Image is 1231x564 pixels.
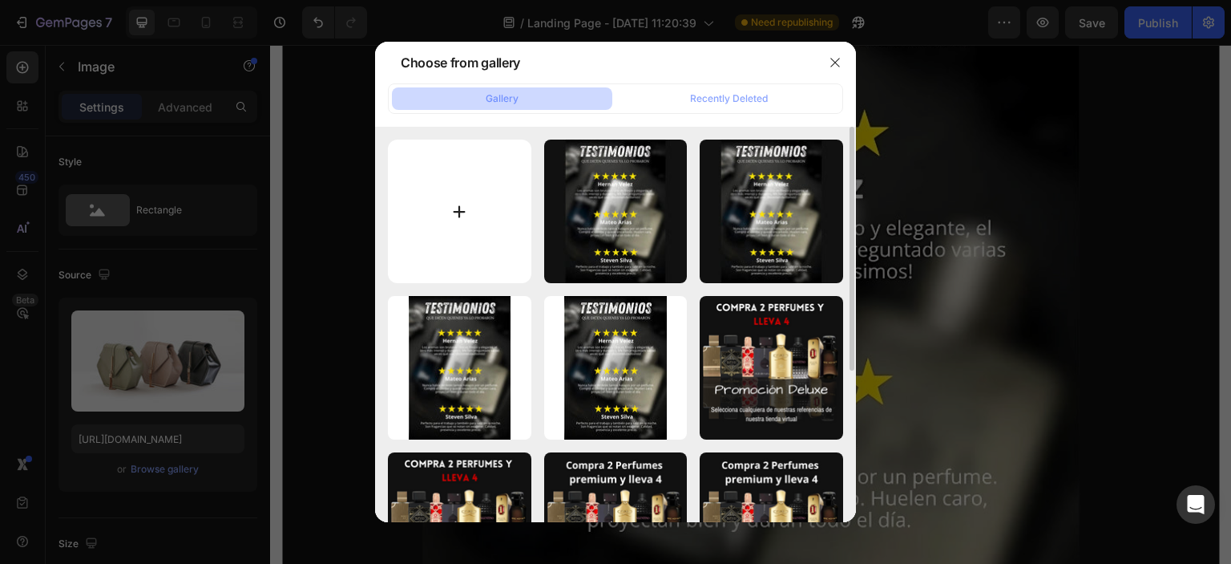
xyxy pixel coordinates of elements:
[690,91,768,106] div: Recently Deleted
[1177,485,1215,524] div: Open Intercom Messenger
[409,296,511,440] img: image
[619,87,839,110] button: Recently Deleted
[392,87,612,110] button: Gallery
[486,91,519,106] div: Gallery
[401,53,520,72] div: Choose from gallery
[544,140,688,283] img: image
[564,296,666,440] img: image
[700,296,843,440] img: image
[700,140,843,283] img: image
